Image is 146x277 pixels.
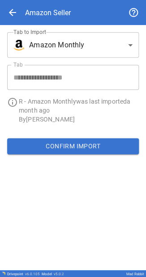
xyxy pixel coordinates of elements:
[126,272,144,276] div: Mad Rabbit
[13,28,46,36] label: Tab to Import
[2,271,5,275] img: Drivepoint
[25,8,71,17] div: Amazon Seller
[19,115,139,124] p: By [PERSON_NAME]
[7,7,18,18] span: arrow_back
[7,97,18,108] span: info_outline
[13,40,24,50] img: brand icon not found
[29,40,84,50] span: Amazon Monthly
[42,272,64,276] div: Model
[13,61,23,68] label: Tab
[54,272,64,276] span: v 5.0.2
[7,272,40,276] div: Drivepoint
[25,272,40,276] span: v 6.0.105
[7,138,139,154] button: Confirm Import
[19,97,139,115] p: R - Amazon Monthly was last imported a month ago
